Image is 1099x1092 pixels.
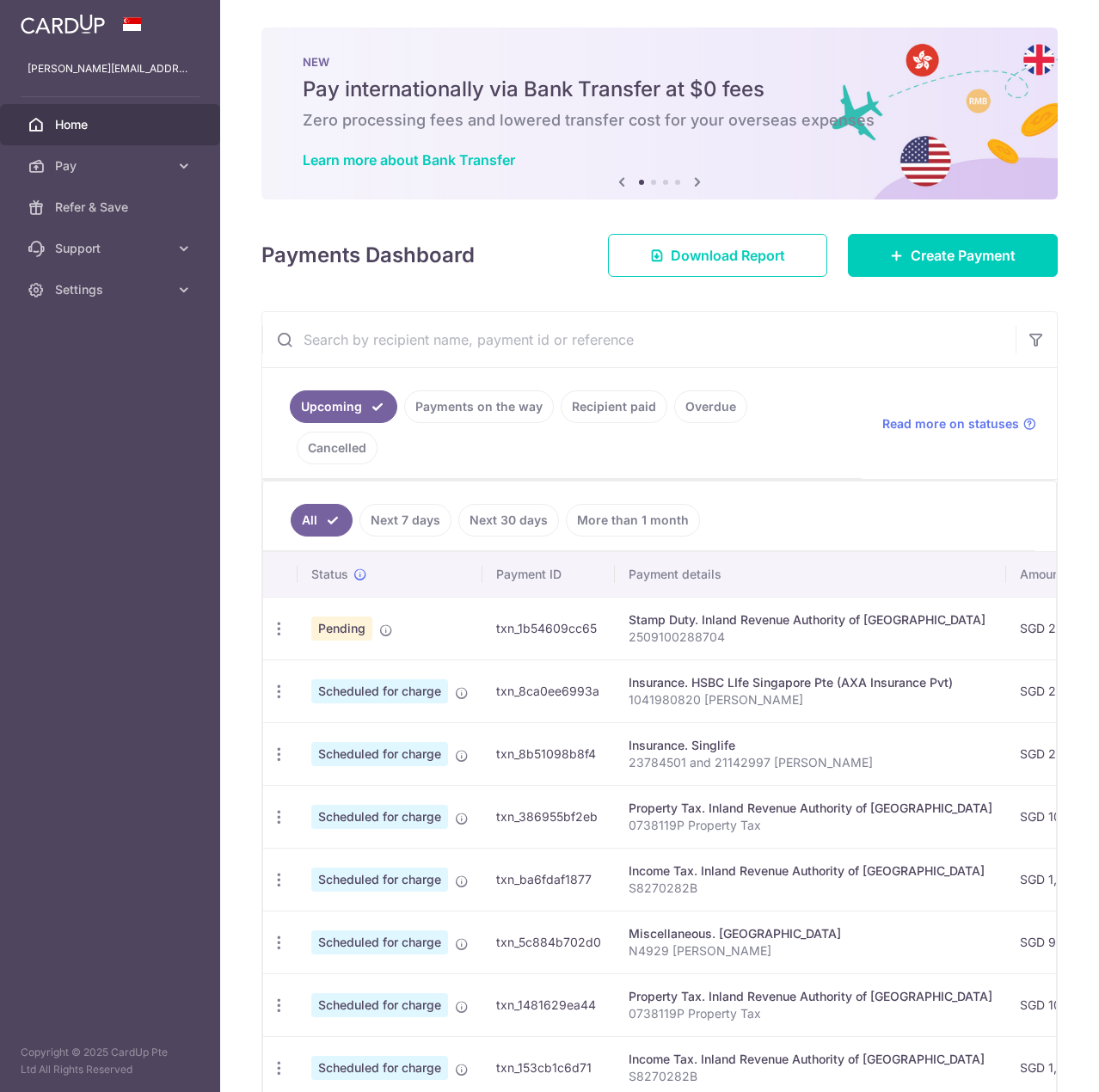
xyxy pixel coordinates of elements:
[629,691,992,709] p: 1041980820 [PERSON_NAME]
[629,754,992,771] p: 23784501 and 21142997 [PERSON_NAME]
[848,234,1058,277] a: Create Payment
[482,911,615,973] td: txn_5c884b702d0
[311,617,372,641] span: Pending
[404,390,554,423] a: Payments on the way
[482,973,615,1036] td: txn_1481629ea44
[21,14,105,34] img: CardUp
[482,722,615,785] td: txn_8b51098b8f4
[629,674,992,691] div: Insurance. HSBC LIfe Singapore Pte (AXA Insurance Pvt)
[482,552,615,597] th: Payment ID
[561,390,667,423] a: Recipient paid
[629,1005,992,1022] p: 0738119P Property Tax
[882,415,1036,433] a: Read more on statuses
[28,60,193,77] p: [PERSON_NAME][EMAIL_ADDRESS][DOMAIN_NAME]
[290,390,397,423] a: Upcoming
[629,862,992,880] div: Income Tax. Inland Revenue Authority of [GEOGRAPHIC_DATA]
[629,817,992,834] p: 0738119P Property Tax
[261,28,1058,199] img: Bank transfer banner
[311,868,448,892] span: Scheduled for charge
[674,390,747,423] a: Overdue
[297,432,378,464] a: Cancelled
[311,566,348,583] span: Status
[608,234,827,277] a: Download Report
[482,785,615,848] td: txn_386955bf2eb
[55,157,169,175] span: Pay
[629,737,992,754] div: Insurance. Singlife
[629,629,992,646] p: 2509100288704
[629,800,992,817] div: Property Tax. Inland Revenue Authority of [GEOGRAPHIC_DATA]
[629,611,992,629] div: Stamp Duty. Inland Revenue Authority of [GEOGRAPHIC_DATA]
[629,988,992,1005] div: Property Tax. Inland Revenue Authority of [GEOGRAPHIC_DATA]
[629,880,992,897] p: S8270282B
[55,199,169,216] span: Refer & Save
[882,415,1019,433] span: Read more on statuses
[671,245,785,266] span: Download Report
[55,281,169,298] span: Settings
[359,504,451,537] a: Next 7 days
[1020,566,1064,583] span: Amount
[311,993,448,1017] span: Scheduled for charge
[629,1051,992,1068] div: Income Tax. Inland Revenue Authority of [GEOGRAPHIC_DATA]
[55,240,169,257] span: Support
[55,116,169,133] span: Home
[629,942,992,960] p: N4929 [PERSON_NAME]
[262,312,1016,367] input: Search by recipient name, payment id or reference
[566,504,700,537] a: More than 1 month
[482,848,615,911] td: txn_ba6fdaf1877
[311,930,448,954] span: Scheduled for charge
[311,805,448,829] span: Scheduled for charge
[629,1068,992,1085] p: S8270282B
[291,504,353,537] a: All
[482,659,615,722] td: txn_8ca0ee6993a
[303,76,1016,103] h5: Pay internationally via Bank Transfer at $0 fees
[311,742,448,766] span: Scheduled for charge
[261,240,475,271] h4: Payments Dashboard
[482,597,615,659] td: txn_1b54609cc65
[629,925,992,942] div: Miscellaneous. [GEOGRAPHIC_DATA]
[303,55,1016,69] p: NEW
[458,504,559,537] a: Next 30 days
[303,151,515,169] a: Learn more about Bank Transfer
[615,552,1006,597] th: Payment details
[911,245,1016,266] span: Create Payment
[311,1056,448,1080] span: Scheduled for charge
[303,110,1016,131] h6: Zero processing fees and lowered transfer cost for your overseas expenses
[311,679,448,703] span: Scheduled for charge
